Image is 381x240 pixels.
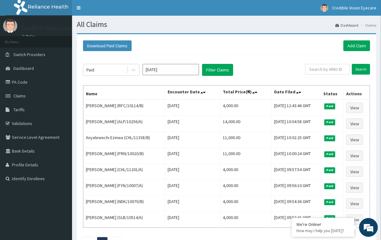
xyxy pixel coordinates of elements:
[86,67,94,73] div: Paid
[346,214,363,225] a: View
[271,164,321,180] td: [DATE] 09:57:54 GMT
[165,116,220,132] td: [DATE]
[13,107,25,112] span: Tariffs
[305,64,350,75] input: Search by HMO ID
[346,182,363,193] a: View
[165,148,220,164] td: [DATE]
[165,196,220,212] td: [DATE]
[220,180,271,196] td: 4,000.00
[3,171,119,193] textarea: Type your message and hit 'Enter'
[3,19,17,33] img: User Image
[271,132,321,148] td: [DATE] 10:02:25 GMT
[271,196,321,212] td: [DATE] 09:54:36 GMT
[220,164,271,180] td: 4,000.00
[220,212,271,228] td: 4,000.00
[22,34,37,39] a: Online
[165,180,220,196] td: [DATE]
[83,196,165,212] td: [PERSON_NAME] (NDK/10070/B)
[165,132,220,148] td: [DATE]
[220,116,271,132] td: 14,000.00
[143,64,199,75] input: Select Month and Year
[346,198,363,209] a: View
[352,64,370,75] input: Search
[346,134,363,145] a: View
[12,31,25,47] img: d_794563401_company_1708531726252_794563401
[220,132,271,148] td: 11,000.00
[83,148,165,164] td: [PERSON_NAME] (PRN/10020/B)
[220,148,271,164] td: 11,000.00
[271,116,321,132] td: [DATE] 10:04:58 GMT
[296,222,350,227] div: We're Online!
[324,167,336,173] span: Paid
[271,148,321,164] td: [DATE] 10:00:24 GMT
[165,164,220,180] td: [DATE]
[13,93,26,99] span: Claims
[83,86,165,100] th: Name
[271,180,321,196] td: [DATE] 09:56:10 GMT
[165,86,220,100] th: Encounter Date
[77,20,376,29] h1: All Claims
[83,212,165,228] td: [PERSON_NAME] (SLB/10514/A)
[324,215,336,221] span: Paid
[22,25,79,31] p: Credible Vision Eyecare
[83,180,165,196] td: [PERSON_NAME] (FYN/10007/A)
[324,103,336,109] span: Paid
[271,86,321,100] th: Date Filed
[324,151,336,157] span: Paid
[271,100,321,116] td: [DATE] 12:43:46 GMT
[202,64,233,76] button: Filter Claims
[13,52,45,57] span: Switch Providers
[103,3,118,18] div: Minimize live chat window
[165,100,220,116] td: [DATE]
[343,40,370,51] a: Add Claim
[36,79,86,142] span: We're online!
[324,119,336,125] span: Paid
[324,199,336,205] span: Paid
[220,196,271,212] td: 4,000.00
[346,118,363,129] a: View
[165,212,220,228] td: [DATE]
[344,86,370,100] th: Actions
[359,23,376,28] li: Claims
[335,23,358,28] a: Dashboard
[324,135,336,141] span: Paid
[83,132,165,148] td: Anyalewechi Ezinwa (CHL/11338/B)
[321,86,344,100] th: Status
[220,86,271,100] th: Total Price(₦)
[324,183,336,189] span: Paid
[83,164,165,180] td: [PERSON_NAME] (CHL/11201/A)
[332,5,376,11] span: Credible Vision Eyecare
[346,150,363,161] a: View
[33,35,105,43] div: Chat with us now
[321,4,328,12] img: User Image
[346,102,363,113] a: View
[83,116,165,132] td: [PERSON_NAME] (ALP/10256/A)
[271,212,321,228] td: [DATE] 09:52:41 GMT
[83,40,132,51] button: Download Paid Claims
[83,100,165,116] td: [PERSON_NAME] (RFC/10114/B)
[296,228,350,233] p: How may I help you today?
[346,166,363,177] a: View
[13,65,34,71] span: Dashboard
[220,100,271,116] td: 4,000.00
